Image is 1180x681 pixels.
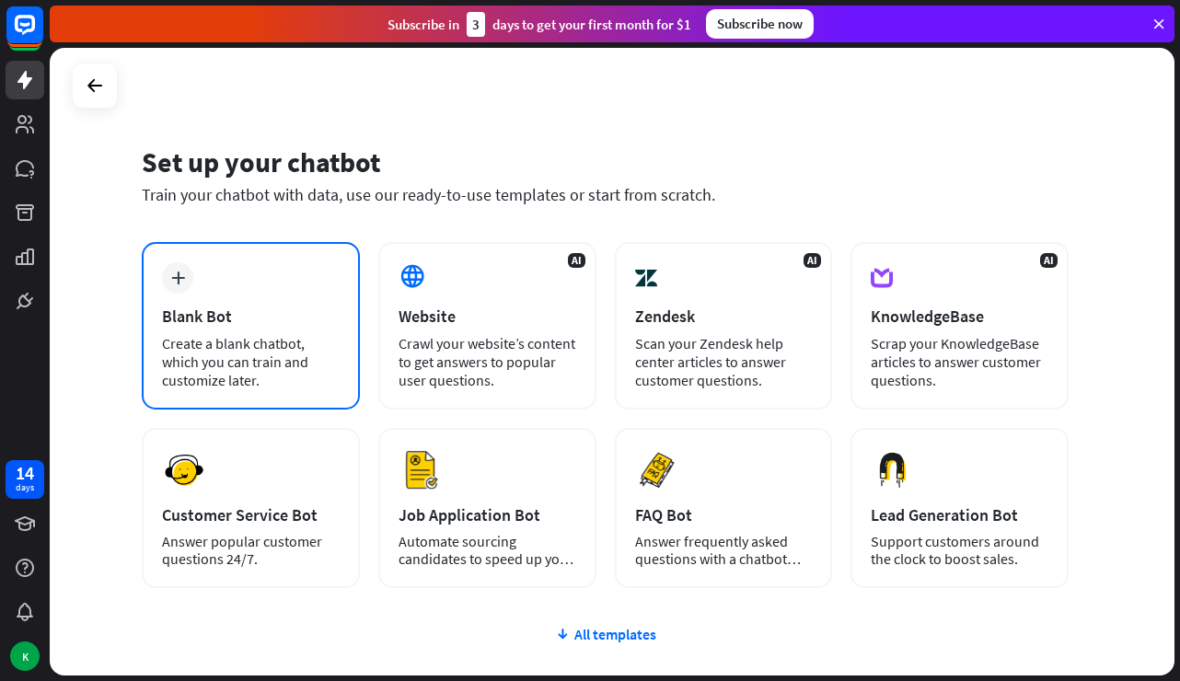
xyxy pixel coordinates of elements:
div: Train your chatbot with data, use our ready-to-use templates or start from scratch. [142,184,1069,205]
div: Answer frequently asked questions with a chatbot and save your time. [635,533,813,568]
div: Scrap your KnowledgeBase articles to answer customer questions. [871,334,1048,389]
div: 3 [467,12,485,37]
div: Subscribe now [706,9,814,39]
span: AI [1040,253,1058,268]
div: Crawl your website’s content to get answers to popular user questions. [399,334,576,389]
div: Zendesk [635,306,813,327]
div: Subscribe in days to get your first month for $1 [388,12,691,37]
a: 14 days [6,460,44,499]
div: Blank Bot [162,306,340,327]
div: Job Application Bot [399,504,576,525]
div: Website [399,306,576,327]
div: Set up your chatbot [142,144,1069,179]
div: All templates [142,625,1069,643]
div: Customer Service Bot [162,504,340,525]
div: Scan your Zendesk help center articles to answer customer questions. [635,334,813,389]
button: Open LiveChat chat widget [15,7,70,63]
i: plus [171,271,185,284]
div: KnowledgeBase [871,306,1048,327]
span: AI [568,253,585,268]
div: Answer popular customer questions 24/7. [162,533,340,568]
div: Lead Generation Bot [871,504,1048,525]
div: Automate sourcing candidates to speed up your hiring process. [399,533,576,568]
span: AI [804,253,821,268]
div: Create a blank chatbot, which you can train and customize later. [162,334,340,389]
div: FAQ Bot [635,504,813,525]
div: days [16,481,34,494]
div: 14 [16,465,34,481]
div: K [10,641,40,671]
div: Support customers around the clock to boost sales. [871,533,1048,568]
